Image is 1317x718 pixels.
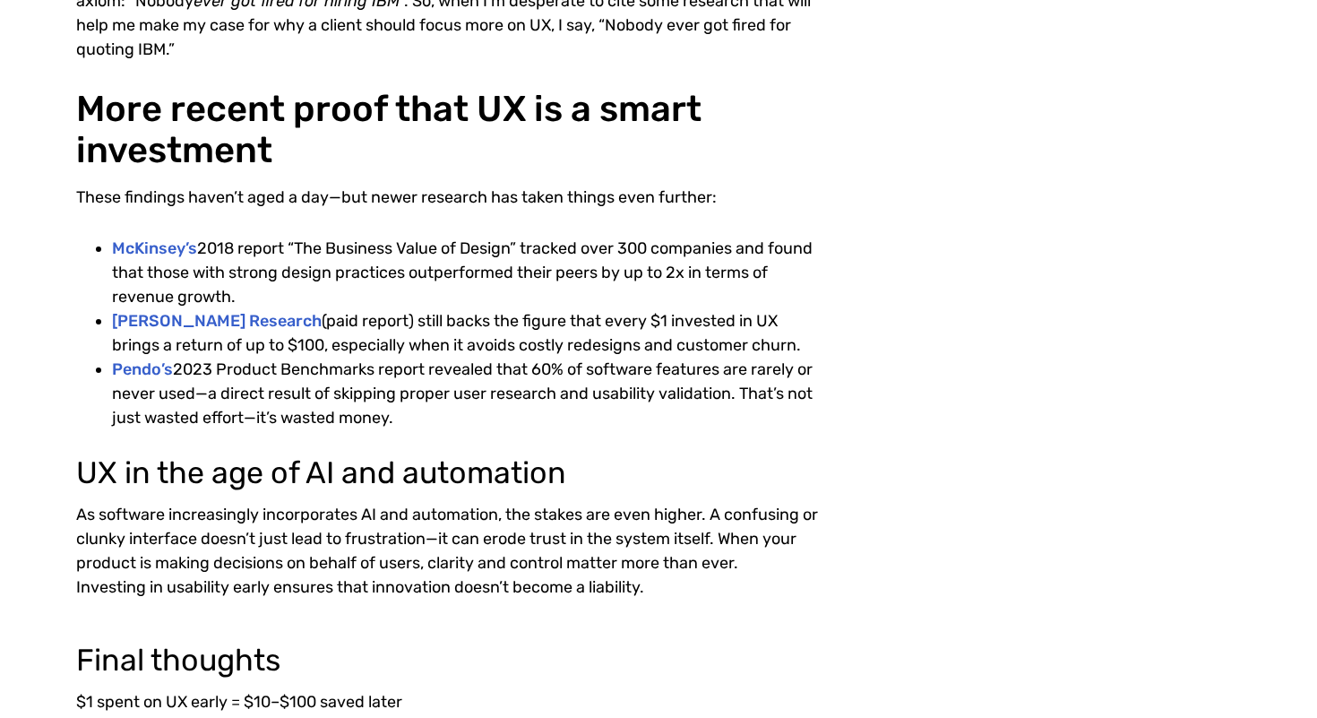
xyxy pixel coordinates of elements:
li: 2023 Product Benchmarks report revealed that 60% of software features are rarely or never used—a ... [112,358,823,430]
h3: UX in the age of AI and automation [76,458,823,489]
input: Subscribe to UX Team newsletter. [4,252,16,264]
p: These findings haven’t aged a day—but newer research has taken things even further: [76,186,823,210]
a: Pendo’s [112,359,173,379]
span: Last Name [352,1,416,16]
li: 2018 report “The Business Value of Design” tracked over 300 companies and found that those with s... [112,237,823,309]
h2: More recent proof that UX is a smart investment [76,89,823,171]
p: As software increasingly incorporates AI and automation, the stakes are even higher. A confusing ... [76,503,823,600]
h3: Final thoughts [76,645,823,676]
span: , “Nobody ever got fired for quoting IBM.” [76,15,791,59]
li: (paid report) still backs the figure that every $1 invested in UX brings a return of up to $100, ... [112,309,823,358]
iframe: Chat Widget [1227,632,1317,718]
span: Subscribe to UX Team newsletter. [22,249,697,265]
a: [PERSON_NAME] Research [112,311,322,331]
a: McKinsey’s [112,238,197,258]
